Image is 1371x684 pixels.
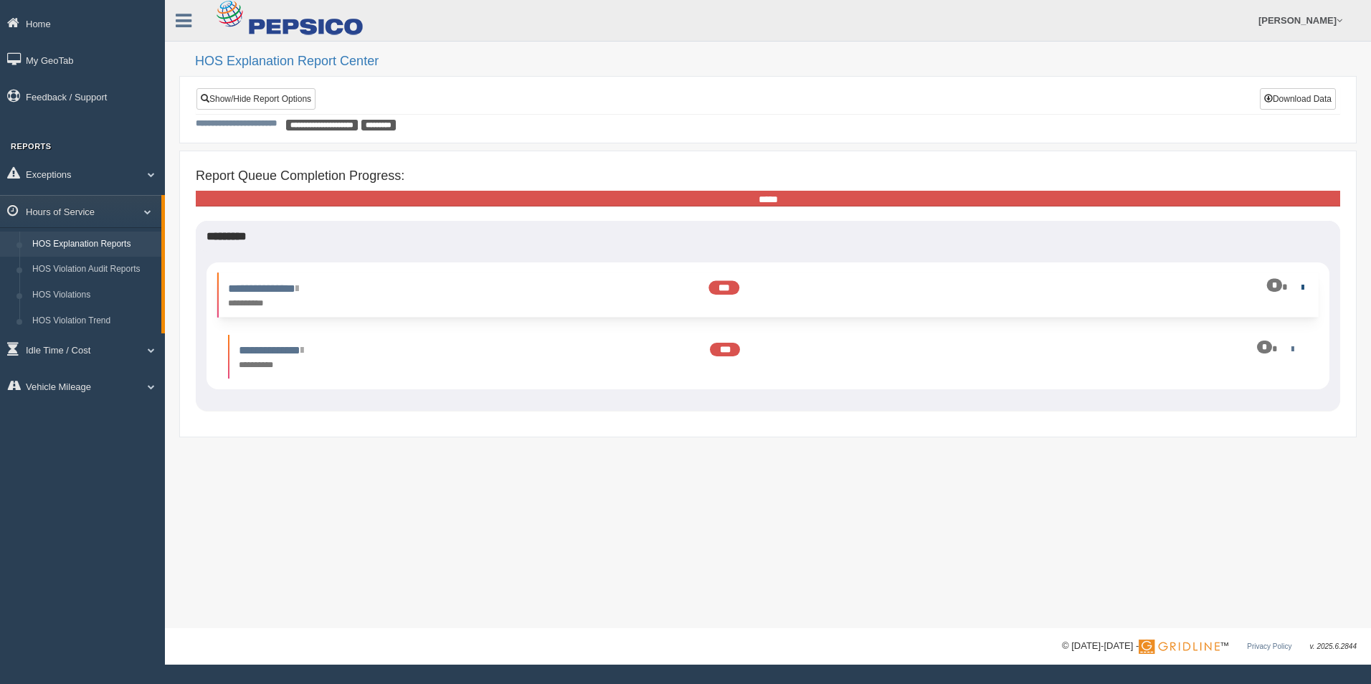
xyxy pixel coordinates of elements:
a: HOS Explanation Reports [26,232,161,257]
a: HOS Violations [26,282,161,308]
button: Download Data [1260,88,1336,110]
a: HOS Violation Audit Reports [26,257,161,282]
li: Expand [217,273,1319,318]
li: Expand [228,335,1308,379]
span: v. 2025.6.2844 [1310,642,1357,650]
a: Privacy Policy [1247,642,1291,650]
h4: Report Queue Completion Progress: [196,169,1340,184]
img: Gridline [1139,640,1220,654]
h2: HOS Explanation Report Center [195,54,1357,69]
a: Show/Hide Report Options [196,88,316,110]
a: HOS Violation Trend [26,308,161,334]
div: © [DATE]-[DATE] - ™ [1062,639,1357,654]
